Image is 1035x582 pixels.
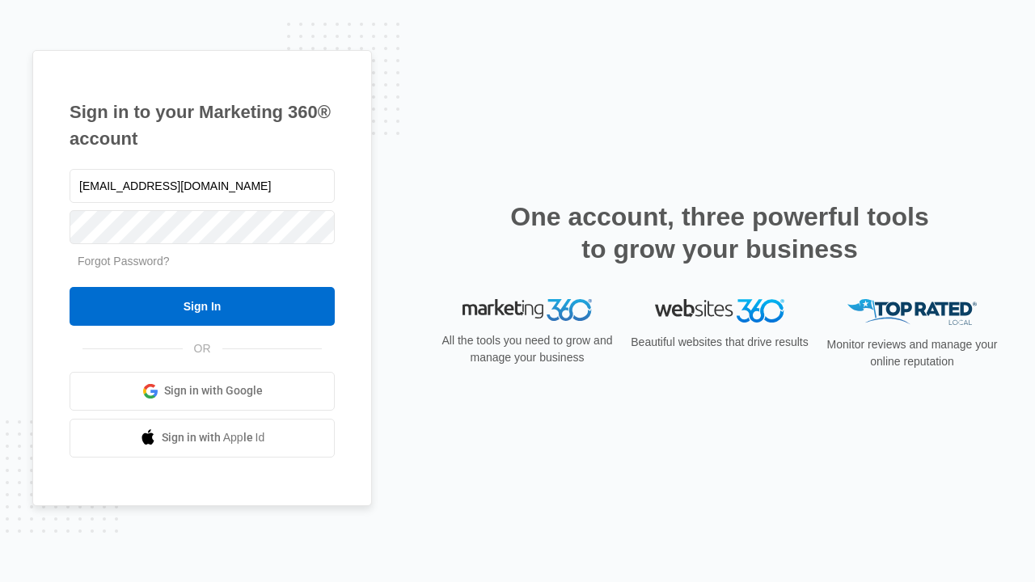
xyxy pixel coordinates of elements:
[463,299,592,322] img: Marketing 360
[78,255,170,268] a: Forgot Password?
[822,336,1003,370] p: Monitor reviews and manage your online reputation
[655,299,784,323] img: Websites 360
[70,419,335,458] a: Sign in with Apple Id
[70,287,335,326] input: Sign In
[162,429,265,446] span: Sign in with Apple Id
[629,334,810,351] p: Beautiful websites that drive results
[183,340,222,357] span: OR
[847,299,977,326] img: Top Rated Local
[70,99,335,152] h1: Sign in to your Marketing 360® account
[505,200,934,265] h2: One account, three powerful tools to grow your business
[164,382,263,399] span: Sign in with Google
[70,372,335,411] a: Sign in with Google
[70,169,335,203] input: Email
[437,332,618,366] p: All the tools you need to grow and manage your business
